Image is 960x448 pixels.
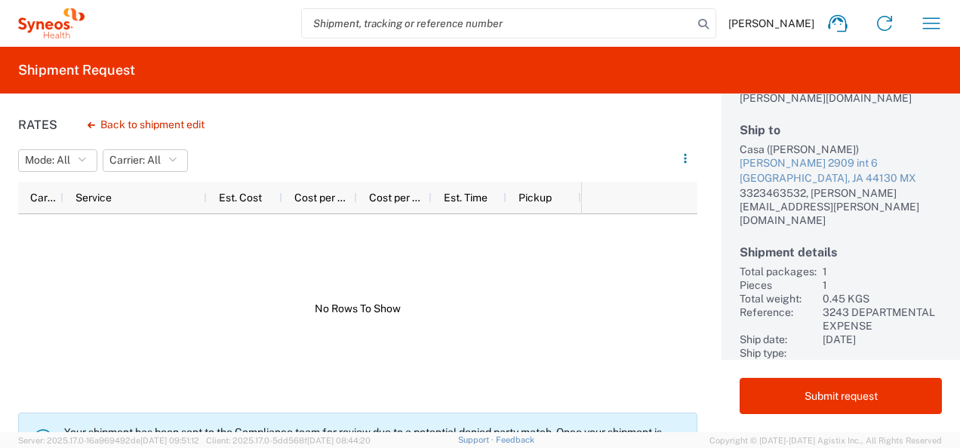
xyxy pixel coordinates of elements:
[307,436,371,445] span: [DATE] 08:44:20
[740,123,942,137] h2: Ship to
[709,434,942,447] span: Copyright © [DATE]-[DATE] Agistix Inc., All Rights Reserved
[740,156,942,186] a: [PERSON_NAME] 2909 int 6[GEOGRAPHIC_DATA], JA 44130 MX
[740,305,817,333] div: Reference:
[444,192,488,204] span: Est. Time
[103,149,188,172] button: Carrier: All
[740,171,942,186] div: [GEOGRAPHIC_DATA], JA 44130 MX
[740,292,817,305] div: Total weight:
[219,192,262,204] span: Est. Cost
[740,278,817,292] div: Pieces
[496,435,534,444] a: Feedback
[740,333,817,346] div: Ship date:
[18,118,57,132] h1: Rates
[740,245,942,259] h2: Shipment details
[75,192,112,204] span: Service
[294,192,351,204] span: Cost per Mile
[302,9,693,38] input: Shipment, tracking or reference number
[18,436,199,445] span: Server: 2025.17.0-16a969492de
[458,435,496,444] a: Support
[740,346,817,360] div: Ship type:
[823,292,942,305] div: 0.45 KGS
[823,278,942,292] div: 1
[369,192,426,204] span: Cost per Mile
[740,378,942,414] button: Submit request
[740,156,942,171] div: [PERSON_NAME] 2909 int 6
[140,436,199,445] span: [DATE] 09:51:12
[518,192,552,204] span: Pickup
[18,149,97,172] button: Mode: All
[30,192,57,204] span: Carrier
[18,61,135,79] h2: Shipment Request
[740,186,942,227] div: 3323463532, [PERSON_NAME][EMAIL_ADDRESS][PERSON_NAME][DOMAIN_NAME]
[823,265,942,278] div: 1
[206,436,371,445] span: Client: 2025.17.0-5dd568f
[25,153,70,167] span: Mode: All
[823,333,942,346] div: [DATE]
[740,265,817,278] div: Total packages:
[728,17,814,30] span: [PERSON_NAME]
[75,112,217,138] button: Back to shipment edit
[823,305,942,333] div: 3243 DEPARTMENTAL EXPENSE
[109,153,161,167] span: Carrier: All
[740,143,942,156] div: Casa ([PERSON_NAME])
